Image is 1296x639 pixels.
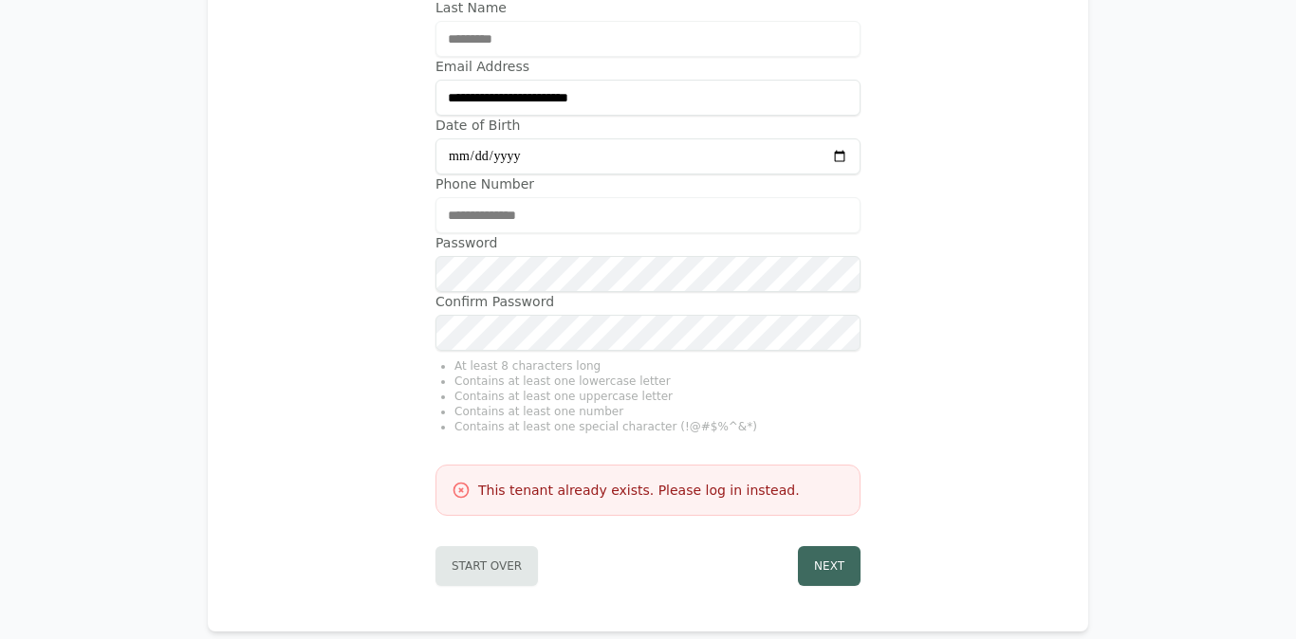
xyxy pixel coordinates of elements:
[435,546,538,586] button: Start Over
[454,389,861,404] li: Contains at least one uppercase letter
[435,292,861,311] label: Confirm Password
[454,358,861,374] li: At least 8 characters long
[454,404,861,419] li: Contains at least one number
[478,481,800,500] h3: This tenant already exists. Please log in instead.
[454,374,861,389] li: Contains at least one lowercase letter
[435,116,861,135] label: Date of Birth
[454,419,861,434] li: Contains at least one special character (!@#$%^&*)
[798,546,861,586] button: Next
[435,174,861,193] label: Phone Number
[435,233,861,252] label: Password
[435,57,861,76] label: Email Address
